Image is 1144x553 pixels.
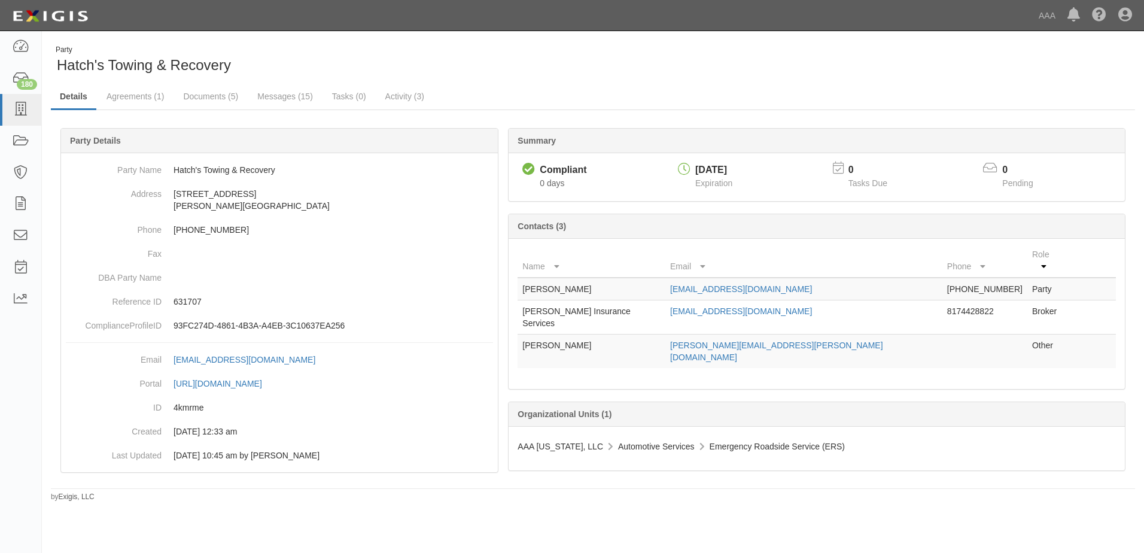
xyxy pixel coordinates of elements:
[66,420,493,443] dd: 03/10/2023 12:33 am
[1002,163,1048,177] p: 0
[1027,244,1068,278] th: Role
[695,178,732,188] span: Expiration
[66,396,493,420] dd: 4kmrme
[710,442,845,451] span: Emergency Roadside Service (ERS)
[518,335,665,369] td: [PERSON_NAME]
[942,300,1027,335] td: 8174428822
[848,178,887,188] span: Tasks Due
[618,442,695,451] span: Automotive Services
[174,84,247,108] a: Documents (5)
[66,218,162,236] dt: Phone
[51,84,96,110] a: Details
[51,45,584,75] div: Hatch's Towing & Recovery
[66,242,162,260] dt: Fax
[695,163,732,177] div: [DATE]
[98,84,173,108] a: Agreements (1)
[51,492,95,502] small: by
[66,314,162,332] dt: ComplianceProfileID
[540,178,564,188] span: Since 10/08/2025
[66,420,162,437] dt: Created
[518,409,611,419] b: Organizational Units (1)
[66,290,162,308] dt: Reference ID
[59,493,95,501] a: Exigis, LLC
[174,355,328,364] a: [EMAIL_ADDRESS][DOMAIN_NAME]
[56,45,231,55] div: Party
[670,306,812,316] a: [EMAIL_ADDRESS][DOMAIN_NAME]
[518,221,566,231] b: Contacts (3)
[1027,300,1068,335] td: Broker
[66,443,493,467] dd: 11/26/2024 10:45 am by Benjamin Tully
[1027,335,1068,369] td: Other
[66,182,162,200] dt: Address
[942,278,1027,300] td: [PHONE_NUMBER]
[174,320,493,332] p: 93FC274D-4861-4B3A-A4EB-3C10637EA256
[66,266,162,284] dt: DBA Party Name
[66,443,162,461] dt: Last Updated
[66,158,493,182] dd: Hatch's Towing & Recovery
[174,354,315,366] div: [EMAIL_ADDRESS][DOMAIN_NAME]
[522,163,535,176] i: Compliant
[540,163,586,177] div: Compliant
[248,84,322,108] a: Messages (15)
[66,158,162,176] dt: Party Name
[518,136,556,145] b: Summary
[848,163,902,177] p: 0
[942,244,1027,278] th: Phone
[665,244,942,278] th: Email
[70,136,121,145] b: Party Details
[174,379,275,388] a: [URL][DOMAIN_NAME]
[9,5,92,27] img: logo-5460c22ac91f19d4615b14bd174203de0afe785f0fc80cf4dbbc73dc1793850b.png
[518,278,665,300] td: [PERSON_NAME]
[1092,8,1106,23] i: Help Center - Complianz
[670,341,883,362] a: [PERSON_NAME][EMAIL_ADDRESS][PERSON_NAME][DOMAIN_NAME]
[174,296,493,308] p: 631707
[66,396,162,414] dt: ID
[1002,178,1033,188] span: Pending
[66,218,493,242] dd: [PHONE_NUMBER]
[518,244,665,278] th: Name
[376,84,433,108] a: Activity (3)
[17,79,37,90] div: 180
[1033,4,1061,28] a: AAA
[1027,278,1068,300] td: Party
[518,442,603,451] span: AAA [US_STATE], LLC
[66,182,493,218] dd: [STREET_ADDRESS] [PERSON_NAME][GEOGRAPHIC_DATA]
[66,348,162,366] dt: Email
[57,57,231,73] span: Hatch's Towing & Recovery
[323,84,375,108] a: Tasks (0)
[670,284,812,294] a: [EMAIL_ADDRESS][DOMAIN_NAME]
[66,372,162,390] dt: Portal
[518,300,665,335] td: [PERSON_NAME] Insurance Services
